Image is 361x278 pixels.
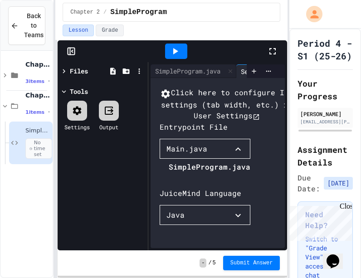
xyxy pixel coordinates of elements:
[200,258,206,268] span: -
[25,138,52,159] span: No time set
[298,143,353,169] h2: Assignment Details
[70,66,88,76] div: Files
[236,67,274,76] div: Settings
[300,110,350,118] div: [PERSON_NAME]
[213,259,216,267] span: 5
[24,11,44,40] span: Back to Teams
[323,242,352,269] iframe: chat widget
[25,60,51,68] span: Chapter 1
[169,160,250,174] li: SimpleProgram.java
[160,122,228,132] div: Entrypoint File
[324,177,353,190] span: [DATE]
[160,188,241,199] div: JuiceMind Language
[297,4,325,24] div: My Account
[223,256,280,270] button: Submit Answer
[298,172,320,194] span: Due Date:
[230,259,273,267] span: Submit Answer
[96,24,124,36] button: Grade
[160,139,250,159] button: Main.java
[25,127,51,135] span: SimpleProgram
[25,109,44,115] span: 1 items
[300,118,350,125] div: [EMAIL_ADDRESS][PERSON_NAME][DOMAIN_NAME]
[110,7,167,18] span: SimpleProgram
[160,205,250,225] button: Java
[8,6,45,45] button: Back to Teams
[151,64,236,78] div: SimpleProgram.java
[4,4,63,58] div: Chat with us now!Close
[63,24,94,36] button: Lesson
[64,123,90,131] div: Settings
[48,78,50,85] span: •
[103,9,107,16] span: /
[166,210,185,220] div: Java
[298,77,353,102] h2: Your Progress
[48,108,50,116] span: •
[298,37,353,62] h1: Period 4 - S1 (25-26)
[25,91,51,99] span: Chapter 2
[236,64,286,78] div: Settings
[70,9,100,16] span: Chapter 2
[286,202,352,241] iframe: chat widget
[151,66,225,76] div: SimpleProgram.java
[160,87,294,122] button: Click here to configure IDE settings (tab width, etc.) in User Settings
[70,87,88,96] div: Tools
[166,143,207,154] div: Main.java
[208,259,211,267] span: /
[25,78,44,84] span: 3 items
[99,123,118,131] div: Output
